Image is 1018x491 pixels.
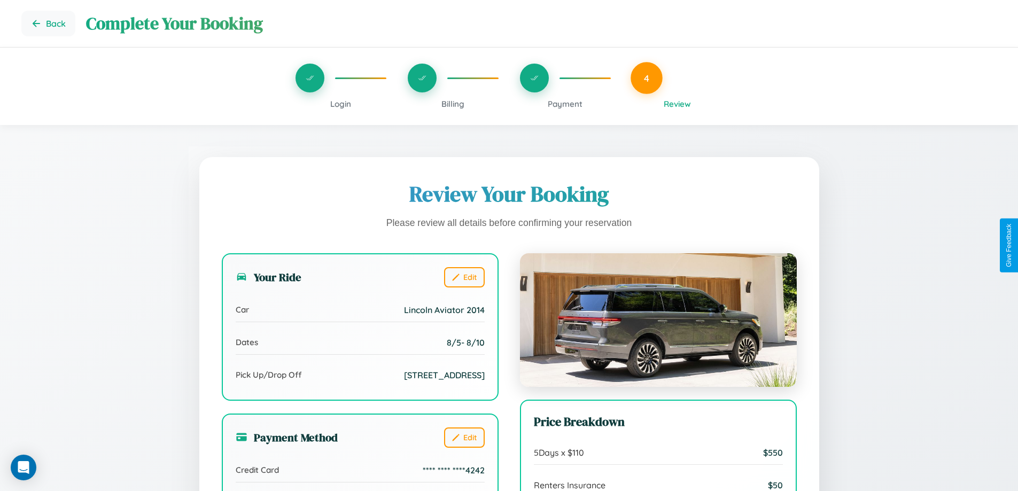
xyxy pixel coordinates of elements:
span: $ 550 [763,447,783,458]
span: Dates [236,337,258,347]
span: 4 [644,72,649,84]
span: Billing [441,99,464,109]
img: Lincoln Aviator [520,253,797,387]
button: Go back [21,11,75,36]
h3: Your Ride [236,269,301,285]
button: Edit [444,427,485,448]
span: 8 / 5 - 8 / 10 [447,337,485,348]
span: Payment [548,99,582,109]
span: Pick Up/Drop Off [236,370,302,380]
span: Car [236,305,249,315]
h1: Complete Your Booking [86,12,997,35]
span: 5 Days x $ 110 [534,447,584,458]
h1: Review Your Booking [222,180,797,208]
span: Lincoln Aviator 2014 [404,305,485,315]
div: Open Intercom Messenger [11,455,36,480]
p: Please review all details before confirming your reservation [222,215,797,232]
h3: Price Breakdown [534,414,783,430]
button: Edit [444,267,485,287]
h3: Payment Method [236,430,338,445]
span: Credit Card [236,465,279,475]
span: Login [330,99,351,109]
div: Give Feedback [1005,224,1013,267]
span: [STREET_ADDRESS] [404,370,485,380]
span: Review [664,99,691,109]
span: $ 50 [768,480,783,490]
span: Renters Insurance [534,480,605,490]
